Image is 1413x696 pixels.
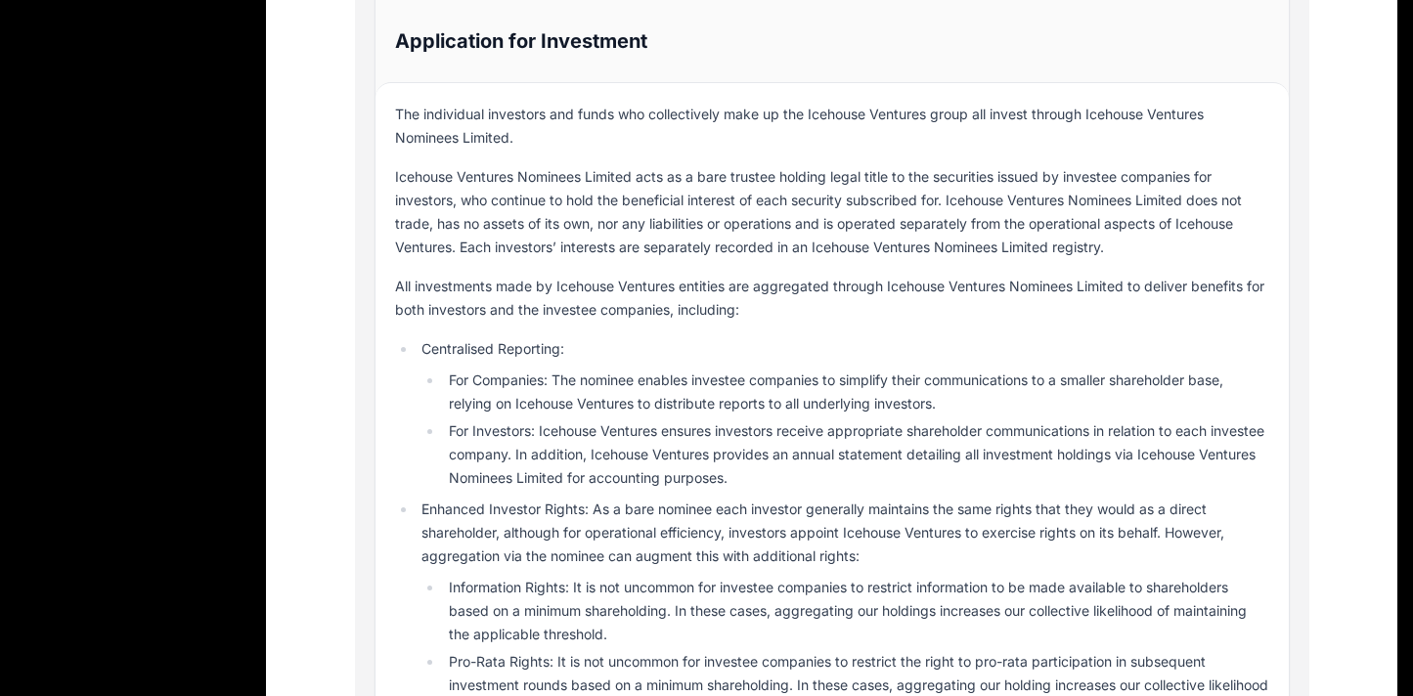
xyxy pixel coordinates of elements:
[395,275,1269,322] p: All investments made by Icehouse Ventures entities are aggregated through Icehouse Ventures Nomin...
[395,165,1269,259] p: Icehouse Ventures Nominees Limited acts as a bare trustee holding legal title to the securities i...
[443,419,1268,490] li: For Investors: Icehouse Ventures ensures investors receive appropriate shareholder communications...
[1315,602,1413,696] iframe: Chat Widget
[395,27,647,55] h2: Application for Investment
[443,576,1268,646] li: Information Rights: It is not uncommon for investee companies to restrict information to be made ...
[443,369,1268,415] li: For Companies: The nominee enables investee companies to simplify their communications to a small...
[395,103,1269,150] p: The individual investors and funds who collectively make up the Icehouse Ventures group all inves...
[417,337,1269,490] li: Centralised Reporting:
